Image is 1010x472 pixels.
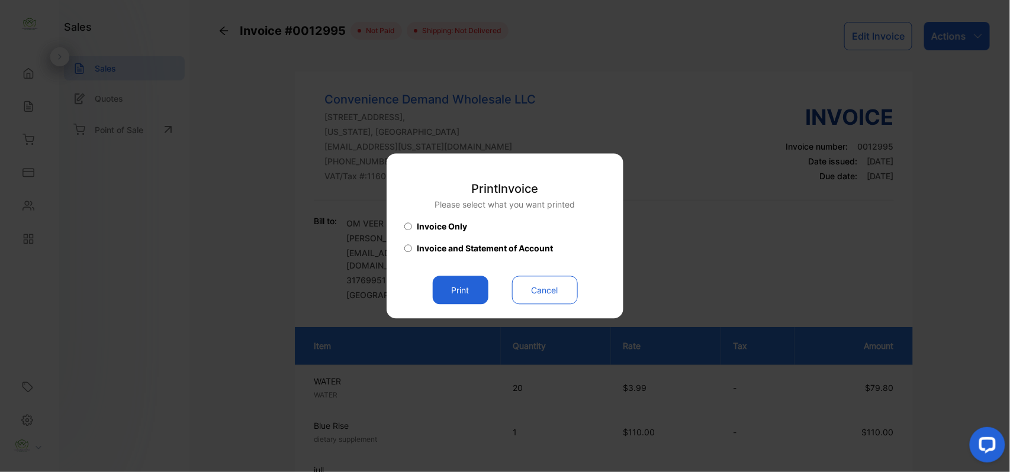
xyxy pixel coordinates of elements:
button: Cancel [512,276,578,305]
span: Invoice Only [417,221,467,233]
button: Print [433,276,488,305]
p: Please select what you want printed [435,199,575,211]
p: Print Invoice [435,180,575,198]
span: Invoice and Statement of Account [417,243,553,255]
iframe: LiveChat chat widget [960,422,1010,472]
